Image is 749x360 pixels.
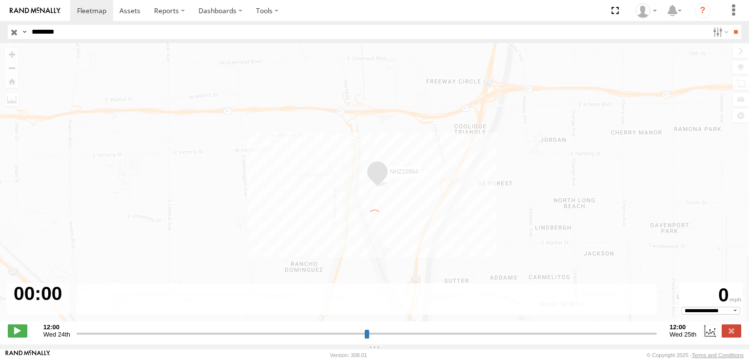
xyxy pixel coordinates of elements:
div: 0 [681,284,741,306]
strong: 12:00 [43,323,70,331]
div: Version: 308.01 [330,352,367,358]
label: Search Query [20,25,28,39]
span: Wed 25th [670,331,696,338]
label: Close [722,324,741,337]
div: Zulema McIntosch [632,3,660,18]
span: Wed 24th [43,331,70,338]
a: Visit our Website [5,350,50,360]
label: Search Filter Options [709,25,730,39]
div: © Copyright 2025 - [647,352,744,358]
i: ? [695,3,710,19]
strong: 12:00 [670,323,696,331]
img: rand-logo.svg [10,7,60,14]
a: Terms and Conditions [692,352,744,358]
label: Play/Stop [8,324,27,337]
